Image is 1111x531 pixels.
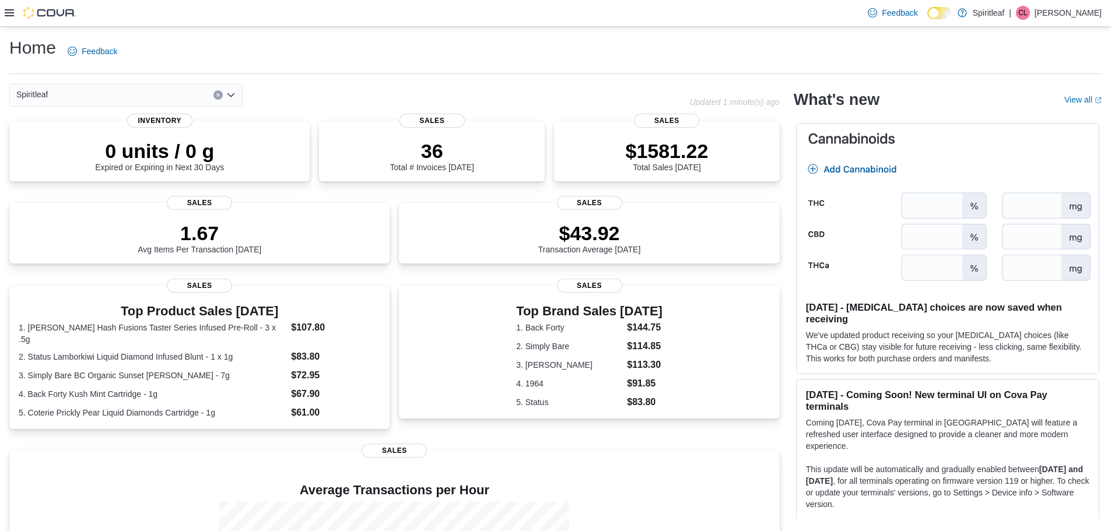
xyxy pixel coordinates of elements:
button: Open list of options [226,90,236,100]
dt: 1. Back Forty [516,322,622,333]
p: 1.67 [138,221,261,245]
p: 36 [390,139,474,163]
span: Sales [399,114,465,128]
a: Feedback [63,40,122,63]
dd: $67.90 [291,387,380,401]
h2: What's new [794,90,879,109]
h3: Top Product Sales [DATE] [19,304,380,318]
span: Spiritleaf [16,87,48,101]
span: Feedback [882,7,917,19]
p: Coming [DATE], Cova Pay terminal in [GEOGRAPHIC_DATA] will feature a refreshed user interface des... [806,417,1089,452]
span: CL [1018,6,1027,20]
p: 0 units / 0 g [95,139,224,163]
dd: $61.00 [291,406,380,420]
span: Sales [167,196,232,210]
img: Cova [23,7,76,19]
a: Feedback [863,1,922,24]
p: This update will be automatically and gradually enabled between , for all terminals operating on ... [806,463,1089,510]
span: Inventory [127,114,192,128]
p: [PERSON_NAME] [1035,6,1102,20]
dd: $83.80 [627,395,663,409]
dt: 2. Status Lamborkiwi Liquid Diamond Infused Blunt - 1 x 1g [19,351,286,363]
dd: $91.85 [627,377,663,391]
h1: Home [9,36,56,59]
span: Sales [634,114,699,128]
span: Sales [557,279,622,293]
div: Total Sales [DATE] [625,139,708,172]
h3: [DATE] - [MEDICAL_DATA] choices are now saved when receiving [806,301,1089,325]
span: Sales [362,444,427,458]
div: Total # Invoices [DATE] [390,139,474,172]
dt: 1. [PERSON_NAME] Hash Fusions Taster Series Infused Pre-Roll - 3 x .5g [19,322,286,345]
dd: $83.80 [291,350,380,364]
div: Expired or Expiring in Next 30 Days [95,139,224,172]
dt: 3. Simply Bare BC Organic Sunset [PERSON_NAME] - 7g [19,370,286,381]
p: Spiritleaf [973,6,1004,20]
dd: $72.95 [291,368,380,382]
dt: 2. Simply Bare [516,340,622,352]
div: Transaction Average [DATE] [538,221,641,254]
strong: [DATE] and [DATE] [806,465,1083,486]
h3: Top Brand Sales [DATE] [516,304,663,318]
h4: Average Transactions per Hour [19,483,770,497]
dt: 5. Status [516,396,622,408]
dd: $144.75 [627,321,663,335]
dt: 5. Coterie Prickly Pear Liquid Diamonds Cartridge - 1g [19,407,286,419]
p: Updated 1 minute(s) ago [690,97,780,107]
span: Sales [167,279,232,293]
dt: 4. Back Forty Kush Mint Cartridge - 1g [19,388,286,400]
span: Feedback [82,45,117,57]
dd: $113.30 [627,358,663,372]
div: Avg Items Per Transaction [DATE] [138,221,261,254]
svg: External link [1095,97,1102,104]
dd: $107.80 [291,321,380,335]
p: We've updated product receiving so your [MEDICAL_DATA] choices (like THCa or CBG) stay visible fo... [806,329,1089,364]
p: $1581.22 [625,139,708,163]
h3: [DATE] - Coming Soon! New terminal UI on Cova Pay terminals [806,389,1089,412]
input: Dark Mode [927,7,952,19]
dt: 3. [PERSON_NAME] [516,359,622,371]
button: Clear input [213,90,223,100]
p: $43.92 [538,221,641,245]
span: Sales [557,196,622,210]
dt: 4. 1964 [516,378,622,389]
a: View allExternal link [1064,95,1102,104]
p: | [1009,6,1011,20]
dd: $114.85 [627,339,663,353]
div: Carol-Lynn P [1016,6,1030,20]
